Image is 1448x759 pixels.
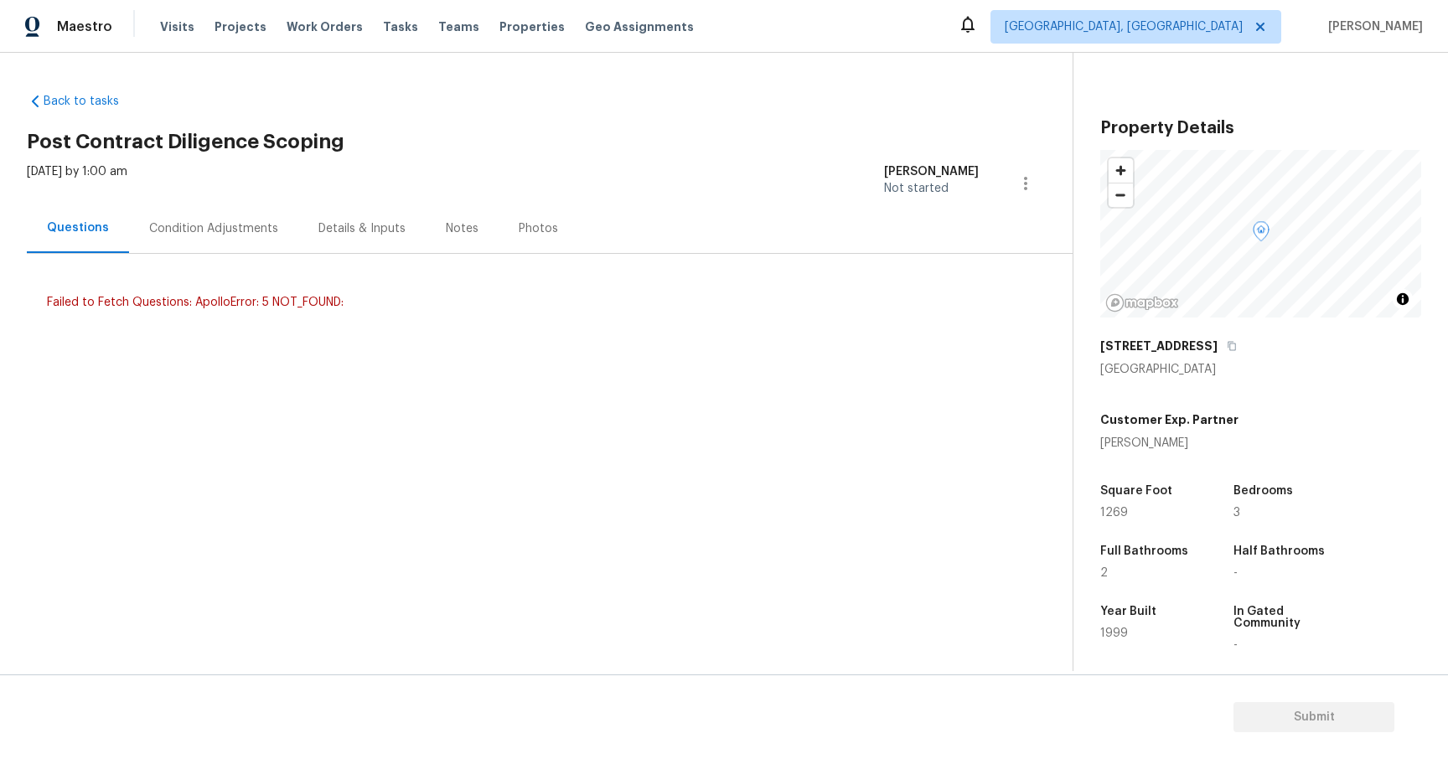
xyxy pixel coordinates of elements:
[1100,120,1421,137] h3: Property Details
[1398,290,1408,308] span: Toggle attribution
[1100,545,1188,557] h5: Full Bathrooms
[499,18,565,35] span: Properties
[1100,361,1421,378] div: [GEOGRAPHIC_DATA]
[1233,639,1238,651] span: -
[27,163,127,204] div: [DATE] by 1:00 am
[1109,183,1133,207] button: Zoom out
[149,220,278,237] div: Condition Adjustments
[27,133,1073,150] h2: Post Contract Diligence Scoping
[47,294,979,311] div: Failed to Fetch Questions: ApolloError: 5 NOT_FOUND:
[383,21,418,33] span: Tasks
[438,18,479,35] span: Teams
[1100,507,1128,519] span: 1269
[1100,627,1128,639] span: 1999
[1100,567,1108,579] span: 2
[519,220,558,237] div: Photos
[1233,485,1293,497] h5: Bedrooms
[585,18,694,35] span: Geo Assignments
[1233,507,1240,519] span: 3
[160,18,194,35] span: Visits
[1105,293,1179,312] a: Mapbox homepage
[884,163,979,180] div: [PERSON_NAME]
[1100,485,1172,497] h5: Square Foot
[47,219,109,236] div: Questions
[1100,150,1421,318] canvas: Map
[1233,606,1335,629] h5: In Gated Community
[1005,18,1243,35] span: [GEOGRAPHIC_DATA], [GEOGRAPHIC_DATA]
[1100,435,1239,452] div: [PERSON_NAME]
[1321,18,1423,35] span: [PERSON_NAME]
[1233,567,1238,579] span: -
[1100,411,1239,428] h5: Customer Exp. Partner
[1109,183,1133,207] span: Zoom out
[884,183,949,194] span: Not started
[287,18,363,35] span: Work Orders
[215,18,266,35] span: Projects
[57,18,112,35] span: Maestro
[318,220,406,237] div: Details & Inputs
[27,93,188,110] a: Back to tasks
[446,220,478,237] div: Notes
[1224,338,1239,354] button: Copy Address
[1109,158,1133,183] button: Zoom in
[1233,545,1325,557] h5: Half Bathrooms
[1393,289,1413,309] button: Toggle attribution
[1253,221,1270,247] div: Map marker
[1100,338,1218,354] h5: [STREET_ADDRESS]
[1100,606,1156,617] h5: Year Built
